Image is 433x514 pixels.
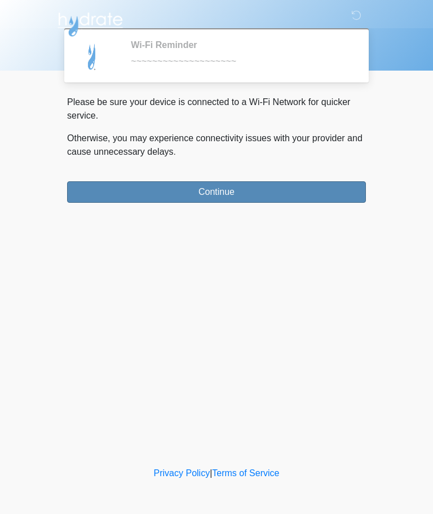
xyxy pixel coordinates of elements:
img: Hydrate IV Bar - Arcadia Logo [56,8,125,37]
p: Please be sure your device is connected to a Wi-Fi Network for quicker service. [67,95,366,123]
button: Continue [67,181,366,203]
span: . [174,147,176,156]
div: ~~~~~~~~~~~~~~~~~~~~ [131,55,349,68]
a: Privacy Policy [154,468,210,478]
img: Agent Avatar [76,40,109,73]
a: | [210,468,212,478]
a: Terms of Service [212,468,279,478]
p: Otherwise, you may experience connectivity issues with your provider and cause unnecessary delays [67,132,366,159]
